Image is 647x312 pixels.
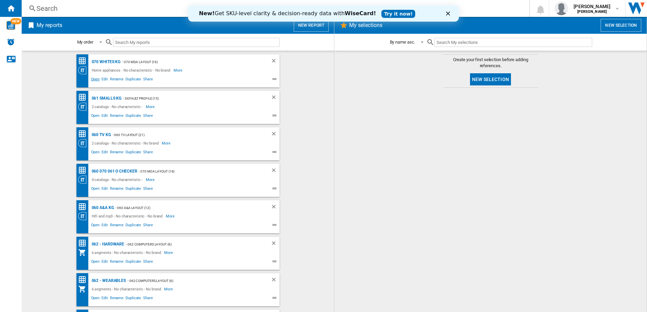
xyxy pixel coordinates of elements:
[78,276,90,284] div: Price Matrix
[434,38,592,47] input: Search My selections
[90,295,101,303] span: Open
[78,93,90,102] div: Price Matrix
[90,167,137,176] div: 060 070 061 O Checker
[124,240,257,249] div: - 062 Computers Layout (6)
[10,18,21,24] span: NEW
[142,185,154,193] span: Share
[77,40,93,45] div: My order
[111,131,257,139] div: - 060 TV Layout (21)
[101,112,109,121] span: Edit
[101,149,109,157] span: Edit
[271,94,280,103] div: Delete
[90,103,146,111] div: 2 catalogs - No characteristic -
[271,204,280,212] div: Delete
[258,6,265,10] div: Close
[125,295,142,303] span: Duplicate
[109,295,125,303] span: Rename
[166,212,176,220] span: More
[90,204,114,212] div: 060 A&A KG
[174,66,183,74] span: More
[90,212,166,220] div: Hifi and mp3 - No characteristic - No brand
[90,249,164,257] div: 6 segments - No characteristic - No brand
[348,19,384,32] h2: My selections
[90,94,122,103] div: 061 Smalls KG
[101,295,109,303] span: Edit
[142,112,154,121] span: Share
[78,139,90,147] div: Category View
[6,21,15,30] img: wise-card.svg
[7,38,15,46] img: alerts-logo.svg
[78,249,90,257] div: My Assortment
[90,185,101,193] span: Open
[90,66,174,74] div: Home appliances - No characteristic - No brand
[109,258,125,266] span: Rename
[125,112,142,121] span: Duplicate
[294,19,329,32] button: New report
[78,66,90,74] div: Category View
[188,5,459,22] iframe: Intercom live chat banner
[90,131,111,139] div: 060 TV KG
[142,258,154,266] span: Share
[90,258,101,266] span: Open
[114,204,257,212] div: - 060 A&A Layout (12)
[271,240,280,249] div: Delete
[125,149,142,157] span: Duplicate
[125,185,142,193] span: Duplicate
[90,76,101,84] span: Open
[78,203,90,211] div: Price Matrix
[577,9,607,14] b: [PERSON_NAME]
[125,222,142,230] span: Duplicate
[109,185,125,193] span: Rename
[78,103,90,111] div: Category View
[78,57,90,65] div: Price Matrix
[271,58,280,66] div: Delete
[164,285,174,293] span: More
[121,94,257,103] div: - Default profile (15)
[90,112,101,121] span: Open
[109,149,125,157] span: Rename
[601,19,641,32] button: New selection
[470,73,511,85] button: New selection
[78,285,90,293] div: My Assortment
[35,19,64,32] h2: My reports
[271,277,280,285] div: Delete
[90,285,164,293] div: 6 segments - No characteristic - No brand
[146,103,156,111] span: More
[78,166,90,175] div: Price Matrix
[146,176,156,184] span: More
[109,112,125,121] span: Rename
[101,76,109,84] span: Edit
[109,222,125,230] span: Rename
[555,2,568,15] img: profile.jpg
[137,167,257,176] div: - 070 MDA layout (16)
[90,277,126,285] div: 062 - Wearables
[142,222,154,230] span: Share
[78,130,90,138] div: Price Matrix
[120,58,257,66] div: - 070 MDA layout (16)
[90,149,101,157] span: Open
[271,131,280,139] div: Delete
[390,40,415,45] div: By name asc.
[90,58,121,66] div: 070 Whites KG
[142,295,154,303] span: Share
[109,76,125,84] span: Rename
[90,240,125,249] div: 062 - Hardware
[443,57,538,69] span: Create your first selection before adding references.
[90,139,162,147] div: 2 catalogs - No characteristic - No brand
[125,258,142,266] span: Duplicate
[574,3,610,10] span: [PERSON_NAME]
[90,222,101,230] span: Open
[113,38,280,47] input: Search My reports
[78,212,90,220] div: Category View
[142,76,154,84] span: Share
[271,167,280,176] div: Delete
[142,149,154,157] span: Share
[37,4,512,13] div: Search
[125,76,142,84] span: Duplicate
[126,277,257,285] div: - 062 Computers Layout (6)
[101,222,109,230] span: Edit
[101,258,109,266] span: Edit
